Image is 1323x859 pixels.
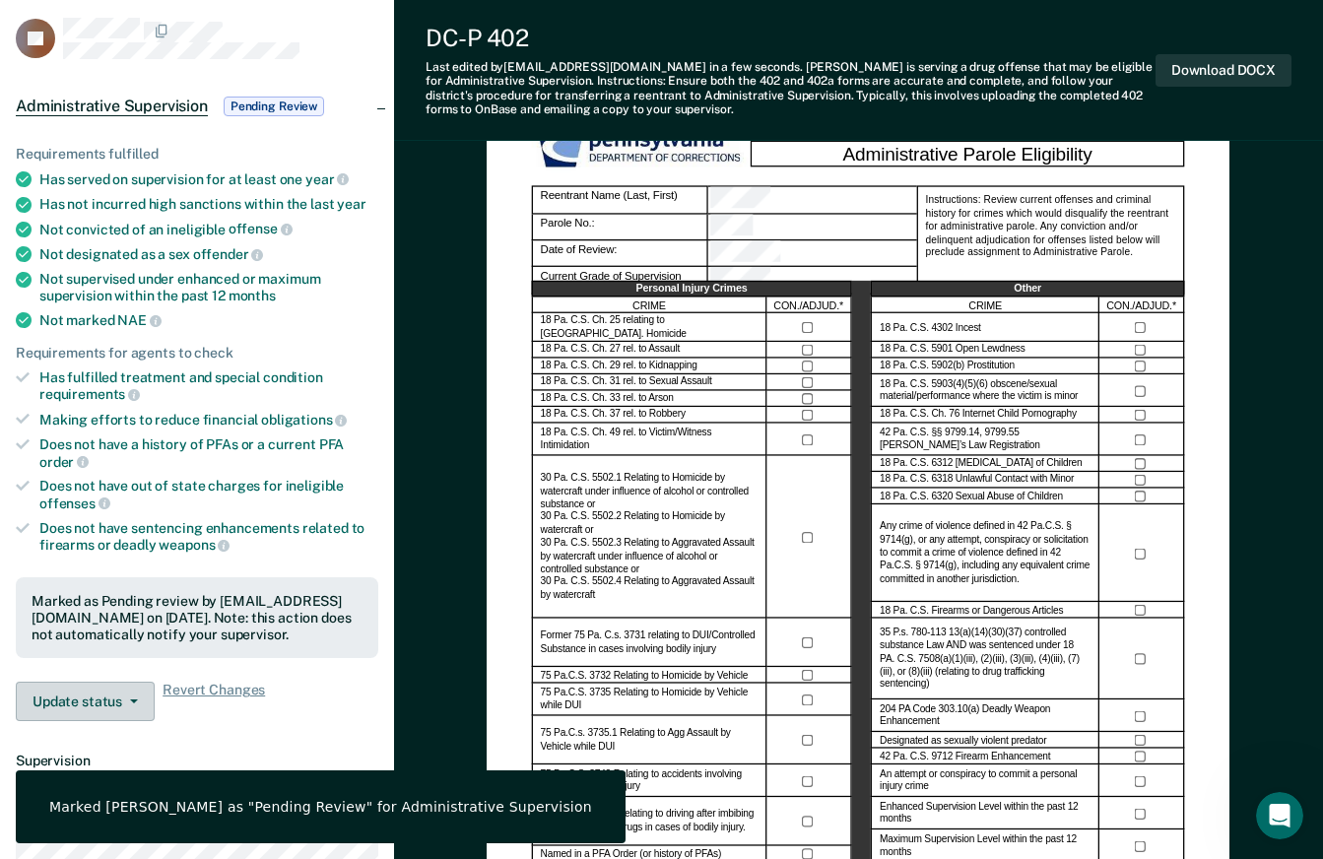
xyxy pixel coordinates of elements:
[541,344,681,357] label: 18 Pa. C.S. Ch. 27 rel. to Assault
[261,412,347,428] span: obligations
[880,751,1050,763] label: 42 Pa. C.S. 9712 Firearm Enhancement
[16,97,208,116] span: Administrative Supervision
[880,458,1082,471] label: 18 Pa. C.S. 6312 [MEDICAL_DATA] of Children
[541,809,759,834] label: 75 Pa.C.S Ch. 38 Relating to driving after imbibing alcohol or utilizing drugs in cases of bodily...
[880,344,1025,357] label: 18 Pa. C.S. 5901 Open Lewdness
[880,833,1091,859] label: Maximum Supervision Level within the past 12 months
[193,246,264,262] span: offender
[426,60,1156,117] div: Last edited by [EMAIL_ADDRESS][DOMAIN_NAME] . [PERSON_NAME] is serving a drug offense that may be...
[880,322,981,335] label: 18 Pa. C.S. 4302 Incest
[39,271,378,304] div: Not supervised under enhanced or maximum supervision within the past 12
[229,288,276,303] span: months
[337,196,365,212] span: year
[880,734,1046,747] label: Designated as sexually violent predator
[16,345,378,362] div: Requirements for agents to check
[1156,54,1291,87] button: Download DOCX
[880,521,1091,586] label: Any crime of violence defined in 42 Pa.C.S. § 9714(g), or any attempt, conspiracy or solicitation...
[708,241,917,268] div: Date of Review:
[541,728,759,754] label: 75 Pa.C.s. 3735.1 Relating to Agg Assault by Vehicle while DUI
[39,311,378,329] div: Not marked
[532,241,708,268] div: Date of Review:
[541,393,674,406] label: 18 Pa. C.S. Ch. 33 rel. to Arson
[880,604,1063,617] label: 18 Pa. C.S. Firearms or Dangerous Articles
[880,801,1091,826] label: Enhanced Supervision Level within the past 12 months
[49,798,592,816] div: Marked [PERSON_NAME] as "Pending Review" for Administrative Supervision
[532,215,708,241] div: Parole No.:
[532,186,708,214] div: Reentrant Name (Last, First)
[541,669,749,682] label: 75 Pa.C.S. 3732 Relating to Homicide by Vehicle
[751,141,1184,167] div: Administrative Parole Eligibility
[532,282,852,298] div: Personal Injury Crimes
[39,478,378,511] div: Does not have out of state charges for ineligible
[117,312,161,328] span: NAE
[16,146,378,163] div: Requirements fulfilled
[880,361,1015,373] label: 18 Pa. C.S. 5902(b) Prostitution
[39,496,110,511] span: offenses
[541,688,759,713] label: 75 Pa.C.S. 3735 Relating to Homicide by Vehicle while DUI
[917,186,1185,295] div: Instructions: Review current offenses and criminal history for crimes which would disqualify the ...
[39,196,378,213] div: Has not incurred high sanctions within the last
[708,215,917,241] div: Parole No.:
[1256,792,1303,839] iframe: Intercom live chat
[541,630,759,656] label: Former 75 Pa. C.s. 3731 relating to DUI/Controlled Substance in cases involving bodily injury
[880,491,1063,503] label: 18 Pa. C.S. 6320 Sexual Abuse of Children
[39,221,378,238] div: Not convicted of an ineligible
[541,768,759,794] label: 75 Pa.C.S. 3742 Relating to accidents involving death or personal injury
[541,315,759,341] label: 18 Pa. C.S. Ch. 25 relating to [GEOGRAPHIC_DATA]. Homicide
[708,186,917,214] div: Reentrant Name (Last, First)
[1099,297,1184,314] div: CON./ADJUD.*
[880,409,1077,422] label: 18 Pa. C.S. Ch. 76 Internet Child Pornography
[229,221,293,236] span: offense
[39,369,378,403] div: Has fulfilled treatment and special condition
[880,474,1074,487] label: 18 Pa. C.S. 6318 Unlawful Contact with Minor
[532,297,767,314] div: CRIME
[39,411,378,429] div: Making efforts to reduce financial
[880,378,1091,404] label: 18 Pa. C.S. 5903(4)(5)(6) obscene/sexual material/performance where the victim is minor
[39,436,378,470] div: Does not have a history of PFAs or a current PFA order
[767,297,852,314] div: CON./ADJUD.*
[709,60,800,74] span: in a few seconds
[39,386,140,402] span: requirements
[532,118,751,173] img: PDOC Logo
[32,593,363,642] div: Marked as Pending review by [EMAIL_ADDRESS][DOMAIN_NAME] on [DATE]. Note: this action does not au...
[39,170,378,188] div: Has served on supervision for at least one
[541,427,759,452] label: 18 Pa. C.S. Ch. 49 rel. to Victim/Witness Intimidation
[541,361,697,373] label: 18 Pa. C.S. Ch. 29 rel. to Kidnapping
[880,703,1091,729] label: 204 PA Code 303.10(a) Deadly Weapon Enhancement
[708,268,917,295] div: Current Grade of Supervision
[880,628,1091,693] label: 35 P.s. 780-113 13(a)(14)(30)(37) controlled substance Law AND was sentenced under 18 PA. C.S. 75...
[16,682,155,721] button: Update status
[16,753,378,769] dt: Supervision
[224,97,324,116] span: Pending Review
[541,376,712,389] label: 18 Pa. C.S. Ch. 31 rel. to Sexual Assault
[426,24,1156,52] div: DC-P 402
[880,768,1091,794] label: An attempt or conspiracy to commit a personal injury crime
[872,297,1100,314] div: CRIME
[159,537,230,553] span: weapons
[880,427,1091,452] label: 42 Pa. C.S. §§ 9799.14, 9799.55 [PERSON_NAME]’s Law Registration
[532,268,708,295] div: Current Grade of Supervision
[39,520,378,554] div: Does not have sentencing enhancements related to firearms or deadly
[163,682,265,721] span: Revert Changes
[872,282,1185,298] div: Other
[541,409,686,422] label: 18 Pa. C.S. Ch. 37 rel. to Robbery
[39,245,378,263] div: Not designated as a sex
[541,473,759,603] label: 30 Pa. C.S. 5502.1 Relating to Homicide by watercraft under influence of alcohol or controlled su...
[305,171,349,187] span: year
